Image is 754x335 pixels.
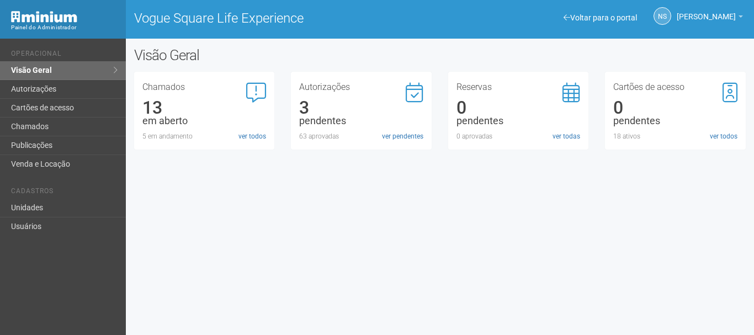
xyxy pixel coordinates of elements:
[238,131,266,141] a: ver todos
[677,2,736,21] span: Nicolle Silva
[142,131,267,141] div: 5 em andamento
[613,116,737,126] div: pendentes
[613,103,737,113] div: 0
[382,131,423,141] a: ver pendentes
[299,131,423,141] div: 63 aprovadas
[456,103,581,113] div: 0
[299,116,423,126] div: pendentes
[613,83,737,92] h3: Cartões de acesso
[710,131,737,141] a: ver todos
[11,187,118,199] li: Cadastros
[134,11,432,25] h1: Vogue Square Life Experience
[11,11,77,23] img: Minium
[142,116,267,126] div: em aberto
[11,50,118,61] li: Operacional
[299,103,423,113] div: 3
[456,83,581,92] h3: Reservas
[299,83,423,92] h3: Autorizações
[613,131,737,141] div: 18 ativos
[677,14,743,23] a: [PERSON_NAME]
[456,116,581,126] div: pendentes
[564,13,637,22] a: Voltar para o portal
[553,131,580,141] a: ver todas
[134,47,379,63] h2: Visão Geral
[142,103,267,113] div: 13
[142,83,267,92] h3: Chamados
[654,7,671,25] a: NS
[456,131,581,141] div: 0 aprovadas
[11,23,118,33] div: Painel do Administrador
